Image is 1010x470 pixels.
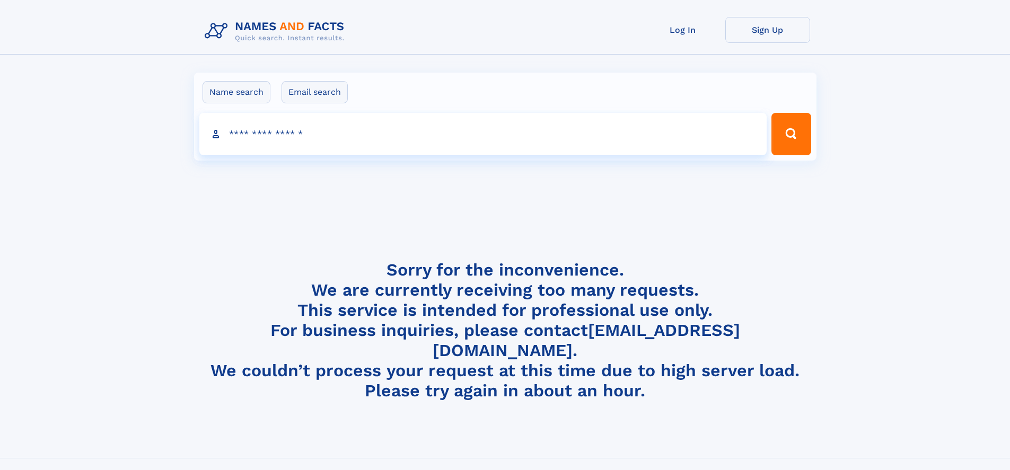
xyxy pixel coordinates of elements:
[200,260,810,401] h4: Sorry for the inconvenience. We are currently receiving too many requests. This service is intend...
[640,17,725,43] a: Log In
[203,81,270,103] label: Name search
[771,113,811,155] button: Search Button
[282,81,348,103] label: Email search
[199,113,767,155] input: search input
[725,17,810,43] a: Sign Up
[433,320,740,360] a: [EMAIL_ADDRESS][DOMAIN_NAME]
[200,17,353,46] img: Logo Names and Facts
